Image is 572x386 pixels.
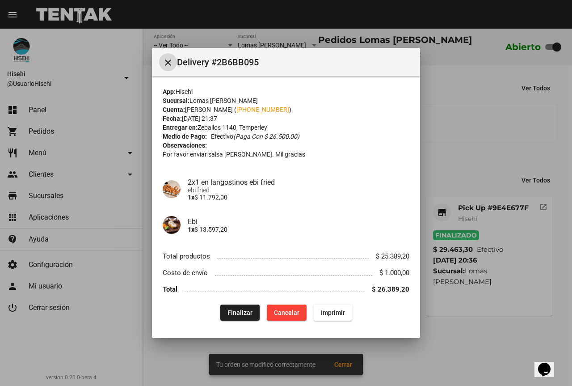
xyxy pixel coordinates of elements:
span: Efectivo [211,132,299,141]
i: (Paga con $ 26.500,00) [233,133,299,140]
li: Total $ 26.389,20 [163,281,409,298]
div: Lomas [PERSON_NAME] [163,96,409,105]
button: Cerrar [159,53,177,71]
div: Zeballos 1140, Temperley [163,123,409,132]
div: [DATE] 21:37 [163,114,409,123]
strong: Observaciones: [163,142,207,149]
mat-icon: Cerrar [163,57,173,68]
strong: Fecha: [163,115,182,122]
p: $ 11.792,00 [188,194,409,201]
div: Hisehi [163,87,409,96]
span: Cancelar [274,309,299,316]
h4: 2x1 en langostinos ebi fried [188,178,409,187]
p: Por favor enviar salsa [PERSON_NAME]. Mil gracias [163,150,409,159]
span: ebi fried [188,187,409,194]
button: Cancelar [267,305,307,321]
img: ac549602-9db9-49e7-81a7-04d9ee31ec3c.jpg [163,216,181,234]
img: 36ae70a8-0357-4ab6-9c16-037de2f87b50.jpg [163,180,181,198]
span: Imprimir [321,309,345,316]
b: 1x [188,194,194,201]
span: Finalizar [227,309,252,316]
button: Imprimir [314,305,352,321]
button: Finalizar [220,305,260,321]
div: [PERSON_NAME] ( ) [163,105,409,114]
li: Costo de envío $ 1.000,00 [163,265,409,281]
li: Total productos $ 25.389,20 [163,248,409,265]
strong: App: [163,88,176,95]
h4: Ebi [188,217,409,226]
iframe: chat widget [534,350,563,377]
strong: Sucursal: [163,97,189,104]
strong: Medio de Pago: [163,132,207,141]
a: [PHONE_NUMBER] [236,106,289,113]
p: $ 13.597,20 [188,226,409,233]
strong: Cuenta: [163,106,185,113]
span: Delivery #2B6BB095 [177,55,413,69]
b: 1x [188,226,194,233]
strong: Entregar en: [163,124,198,131]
